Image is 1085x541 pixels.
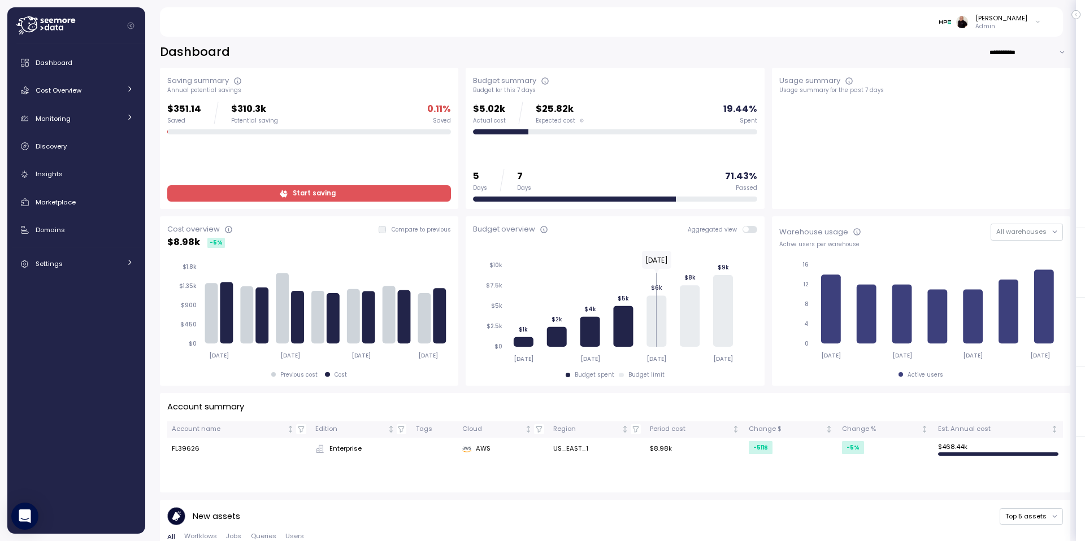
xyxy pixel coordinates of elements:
a: Start saving [167,185,451,202]
p: Admin [975,23,1027,30]
div: Tags [416,424,453,434]
div: Not sorted [387,425,395,433]
tspan: $1k [519,326,528,333]
tspan: $1.8k [183,263,197,270]
tspan: [DATE] [964,352,983,359]
div: Change % [842,424,919,434]
p: Account summary [167,400,244,413]
tspan: 16 [802,261,809,268]
div: Days [517,184,531,192]
tspan: $450 [180,321,197,328]
div: Budget limit [628,371,665,379]
div: Not sorted [1051,425,1058,433]
span: Domains [36,225,65,234]
div: Account name [172,424,285,434]
tspan: 8 [805,300,809,308]
th: Est. Annual costNot sorted [934,421,1063,438]
div: Not sorted [621,425,629,433]
tspan: $0 [189,340,197,347]
div: Cloud [462,424,523,434]
span: Start saving [293,186,336,201]
div: Edition [315,424,385,434]
tspan: 0 [805,340,809,347]
div: Budget summary [473,75,536,86]
tspan: $2k [552,316,562,323]
div: Budget overview [473,224,535,235]
div: Potential saving [231,117,278,125]
span: Marketplace [36,198,76,207]
a: Discovery [12,135,141,158]
div: Spent [740,117,757,125]
div: Usage summary for the past 7 days [779,86,1063,94]
span: Queries [251,533,276,539]
h2: Dashboard [160,44,230,60]
p: Compare to previous [392,226,451,234]
p: $351.14 [167,102,201,117]
button: All warehouses [991,224,1063,240]
div: Usage summary [779,75,840,86]
img: ALV-UjVpsiODud5kSkJQptqqbjkptGVevUxQxm3ntcJ95eZx4y-VZ09z9hq_yiRQarPlb3bLOb8iZYqirWtQ53iiKL-yDURxr... [956,16,968,28]
td: FL39626 [167,438,311,460]
p: $5.02k [473,102,506,117]
p: 19.44 % [723,102,757,117]
th: Change $Not sorted [744,421,838,438]
div: Saved [167,117,201,125]
span: Discovery [36,142,67,151]
td: $ 468.44k [934,438,1063,460]
div: Actual cost [473,117,506,125]
td: $8.98k [645,438,744,460]
tspan: 12 [803,281,809,288]
div: Annual potential savings [167,86,451,94]
tspan: $9k [718,264,729,271]
div: Est. Annual cost [938,424,1049,434]
div: -511 $ [749,441,772,454]
th: Change %Not sorted [837,421,933,438]
span: Users [285,533,304,539]
span: Settings [36,259,63,268]
th: RegionNot sorted [549,421,645,438]
span: Worfklows [184,533,217,539]
tspan: $6k [651,284,662,291]
div: Saving summary [167,75,229,86]
span: Monitoring [36,114,71,123]
div: Period cost [650,424,730,434]
button: Collapse navigation [124,21,138,30]
tspan: $8k [684,274,696,281]
tspan: $0 [494,343,502,350]
div: Passed [736,184,757,192]
tspan: [DATE] [280,352,300,359]
tspan: $5k [491,302,502,309]
tspan: $5k [618,294,629,302]
tspan: $2.5k [487,322,502,330]
button: Top 5 assets [1000,508,1063,525]
tspan: [DATE] [1031,352,1051,359]
p: $310.3k [231,102,278,117]
div: Not sorted [921,425,928,433]
span: Cost Overview [36,86,81,95]
div: Active users [908,371,943,379]
p: 5 [473,169,487,184]
a: Cost Overview [12,79,141,102]
div: Cost overview [167,224,220,235]
span: Jobs [226,533,241,539]
p: $25.82k [536,102,584,117]
span: Aggregated view [688,226,743,233]
tspan: [DATE] [892,352,912,359]
td: US_EAST_1 [549,438,645,460]
tspan: [DATE] [713,355,733,363]
div: Region [553,424,619,434]
a: Settings [12,252,141,275]
a: Monitoring [12,107,141,130]
span: Enterprise [329,444,362,454]
div: AWS [462,444,544,454]
th: Period costNot sorted [645,421,744,438]
div: Active users per warehouse [779,241,1063,248]
a: Insights [12,163,141,186]
div: -5 % [842,441,864,454]
a: Dashboard [12,51,141,74]
span: Insights [36,169,63,178]
div: Not sorted [825,425,833,433]
img: 68775d04603bbb24c1223a5b.PNG [939,16,951,28]
div: Change $ [749,424,824,434]
p: 7 [517,169,531,184]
